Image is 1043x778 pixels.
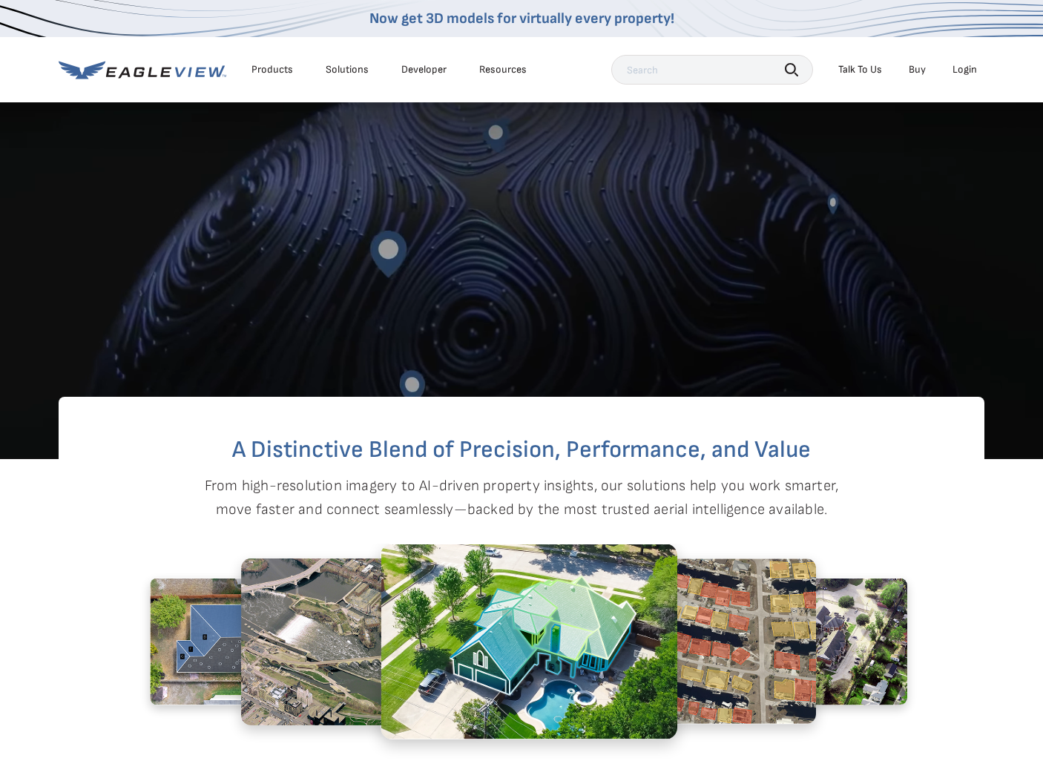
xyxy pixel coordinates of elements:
[381,544,677,739] img: 4.2.png
[952,63,977,76] div: Login
[326,63,369,76] div: Solutions
[401,63,447,76] a: Developer
[611,55,813,85] input: Search
[241,558,493,725] img: 3.2.png
[909,63,926,76] a: Buy
[369,10,674,27] a: Now get 3D models for virtually every property!
[479,63,527,76] div: Resources
[150,578,343,706] img: 2.2.png
[838,63,882,76] div: Talk To Us
[251,63,293,76] div: Products
[118,438,925,462] h2: A Distinctive Blend of Precision, Performance, and Value
[204,474,839,521] p: From high-resolution imagery to AI-driven property insights, our solutions help you work smarter,...
[564,558,816,725] img: 5.2.png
